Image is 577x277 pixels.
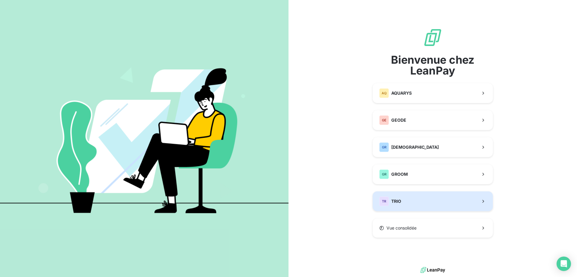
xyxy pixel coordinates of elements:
button: GEGEODE [373,110,493,130]
button: TRTRIO [373,191,493,211]
div: AQ [379,88,389,98]
span: AQUARYS [391,90,412,96]
button: Vue consolidée [373,218,493,238]
div: GR [379,169,389,179]
button: GR[DEMOGRAPHIC_DATA] [373,137,493,157]
span: Bienvenue chez LeanPay [373,54,493,76]
div: GR [379,142,389,152]
span: GEODE [391,117,406,123]
div: TR [379,196,389,206]
span: TRIO [391,198,401,204]
span: GROOM [391,171,408,177]
img: logo [420,266,445,275]
img: logo sigle [423,28,442,47]
div: GE [379,115,389,125]
button: GRGROOM [373,164,493,184]
span: Vue consolidée [386,225,417,231]
div: Open Intercom Messenger [557,257,571,271]
button: AQAQUARYS [373,83,493,103]
span: [DEMOGRAPHIC_DATA] [391,144,439,150]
